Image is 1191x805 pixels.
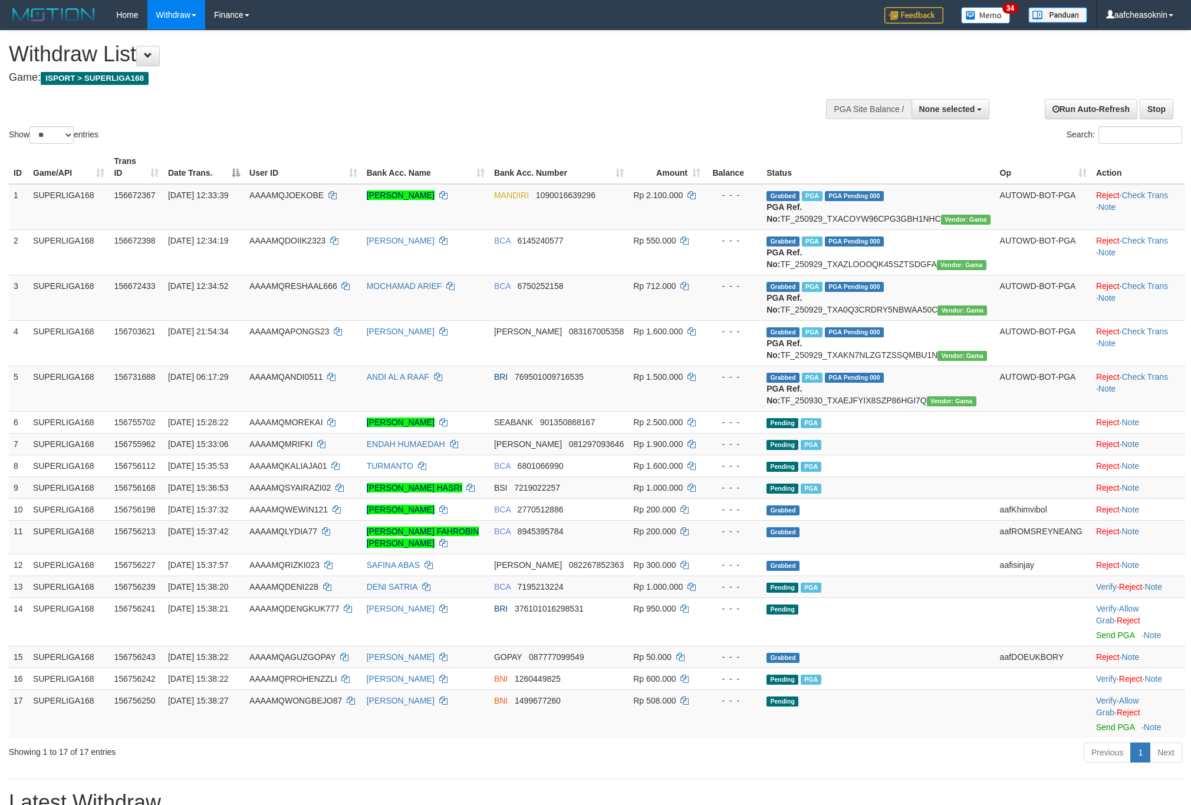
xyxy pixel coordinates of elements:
a: [PERSON_NAME] HASRI [367,483,462,492]
span: Copy 376101016298531 to clipboard [515,604,584,613]
td: · · [1091,229,1185,275]
td: 15 [9,646,28,668]
td: SUPERLIGA168 [28,576,109,597]
span: Grabbed [766,282,800,292]
button: None selected [912,99,990,119]
div: - - - [710,189,757,201]
a: Reject [1096,418,1120,427]
a: Reject [1119,582,1143,592]
span: None selected [919,104,975,114]
span: Grabbed [766,373,800,383]
span: Pending [766,440,798,450]
h4: Game: [9,72,782,84]
span: 34 [1002,3,1018,14]
td: · · [1091,576,1185,597]
a: Stop [1140,99,1173,119]
span: Grabbed [766,561,800,571]
span: Rp 50.000 [633,652,672,662]
a: Note [1121,527,1139,536]
span: [PERSON_NAME] [494,327,562,336]
span: BCA [494,527,511,536]
span: BCA [494,461,511,471]
span: Grabbed [766,505,800,515]
td: 7 [9,433,28,455]
td: · [1091,498,1185,520]
a: TURMANTO [367,461,413,471]
span: Rp 200.000 [633,505,676,514]
span: Copy 8945395784 to clipboard [518,527,564,536]
span: BRI [494,604,508,613]
span: [DATE] 15:38:20 [168,582,228,592]
span: Marked by aafsengchandara [802,191,822,201]
td: · · [1091,320,1185,366]
a: Allow Grab [1096,696,1139,717]
span: Rp 200.000 [633,527,676,536]
span: [DATE] 15:37:32 [168,505,228,514]
td: aafROMSREYNEANG [995,520,1091,554]
td: SUPERLIGA168 [28,433,109,455]
span: BCA [494,236,511,245]
span: Copy 7219022257 to clipboard [514,483,560,492]
div: - - - [710,460,757,472]
span: Copy 6801066990 to clipboard [518,461,564,471]
a: Note [1144,582,1162,592]
td: 3 [9,275,28,320]
td: 9 [9,477,28,498]
a: [PERSON_NAME] [367,696,435,705]
td: SUPERLIGA168 [28,498,109,520]
a: Next [1150,742,1182,763]
span: PGA Pending [825,236,884,247]
th: ID [9,150,28,184]
a: Note [1098,384,1116,393]
img: MOTION_logo.png [9,6,98,24]
a: Reject [1096,560,1120,570]
span: Pending [766,462,798,472]
span: Marked by aafromsomean [802,373,822,383]
img: Feedback.jpg [884,7,943,24]
span: [DATE] 15:33:06 [168,439,228,449]
td: · [1091,477,1185,498]
b: PGA Ref. No: [766,384,802,405]
a: Reject [1096,461,1120,471]
span: [DATE] 15:37:42 [168,527,228,536]
span: Rp 2.500.000 [633,418,683,427]
span: Grabbed [766,191,800,201]
a: Note [1098,202,1116,212]
span: Copy 6750252158 to clipboard [518,281,564,291]
a: Check Trans [1121,236,1168,245]
span: Vendor URL: https://trx31.1velocity.biz [941,215,991,225]
span: AAAAMQMOREKAI [249,418,323,427]
a: Run Auto-Refresh [1045,99,1137,119]
td: SUPERLIGA168 [28,520,109,554]
span: BCA [494,281,511,291]
span: Rp 300.000 [633,560,676,570]
div: - - - [710,280,757,292]
span: AAAAMQSYAIRAZI02 [249,483,331,492]
span: Copy 1090016639296 to clipboard [536,190,595,200]
div: - - - [710,651,757,663]
a: Note [1144,630,1162,640]
span: 156672398 [114,236,155,245]
th: Trans ID: activate to sort column ascending [109,150,163,184]
h1: Withdraw List [9,42,782,66]
td: AUTOWD-BOT-PGA [995,366,1091,411]
td: 5 [9,366,28,411]
span: [PERSON_NAME] [494,439,562,449]
b: PGA Ref. No: [766,293,802,314]
span: Marked by aafheankoy [801,418,821,428]
td: SUPERLIGA168 [28,184,109,230]
td: SUPERLIGA168 [28,554,109,576]
span: 156756112 [114,461,155,471]
a: Reject [1096,527,1120,536]
th: User ID: activate to sort column ascending [245,150,362,184]
a: Reject [1096,439,1120,449]
td: TF_250929_TXAZLOOOQK45SZTSDGFA [762,229,995,275]
a: [PERSON_NAME] FAHROBIN [PERSON_NAME] [367,527,479,548]
span: BRI [494,372,508,382]
span: [DATE] 15:37:57 [168,560,228,570]
a: Check Trans [1121,327,1168,336]
span: Marked by aafsoycanthlai [802,282,822,292]
a: Note [1121,505,1139,514]
td: SUPERLIGA168 [28,320,109,366]
a: Reject [1117,708,1140,717]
